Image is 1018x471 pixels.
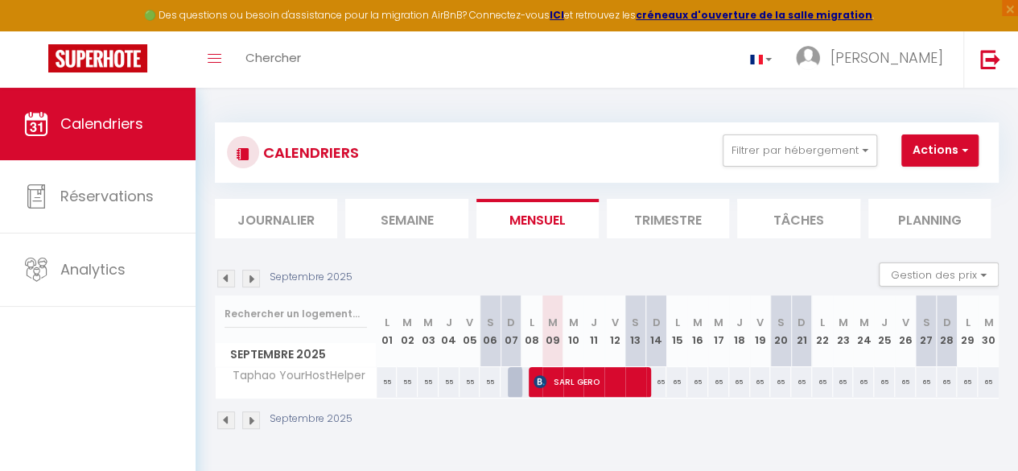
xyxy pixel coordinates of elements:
[225,300,367,328] input: Rechercher un logement...
[636,8,872,22] a: créneaux d'ouverture de la salle migration
[820,315,825,330] abbr: L
[777,315,785,330] abbr: S
[377,295,398,367] th: 01
[402,315,412,330] abbr: M
[611,315,618,330] abbr: V
[853,367,874,397] div: 65
[895,295,916,367] th: 26
[480,295,501,367] th: 06
[270,270,352,285] p: Septembre 2025
[798,315,806,330] abbr: D
[607,199,729,238] li: Trimestre
[756,315,764,330] abbr: V
[750,367,771,397] div: 65
[687,367,708,397] div: 65
[812,295,833,367] th: 22
[446,315,452,330] abbr: J
[439,367,460,397] div: 55
[895,367,916,397] div: 65
[922,315,929,330] abbr: S
[957,295,978,367] th: 29
[550,8,564,22] a: ICI
[218,367,369,385] span: Taphao YourHostHelper
[563,295,584,367] th: 10
[737,199,859,238] li: Tâches
[957,367,978,397] div: 65
[259,134,359,171] h3: CALENDRIERS
[833,295,854,367] th: 23
[542,295,563,367] th: 09
[384,315,389,330] abbr: L
[646,295,667,367] th: 14
[604,295,625,367] th: 12
[901,315,909,330] abbr: V
[674,315,679,330] abbr: L
[60,259,126,279] span: Analytics
[853,295,874,367] th: 24
[646,367,667,397] div: 65
[874,295,895,367] th: 25
[770,367,791,397] div: 65
[233,31,313,88] a: Chercher
[812,367,833,397] div: 65
[60,114,143,134] span: Calendriers
[874,367,895,397] div: 65
[796,46,820,70] img: ...
[48,44,147,72] img: Super Booking
[418,367,439,397] div: 55
[978,295,999,367] th: 30
[460,295,480,367] th: 05
[750,295,771,367] th: 19
[983,315,993,330] abbr: M
[345,199,468,238] li: Semaine
[397,295,418,367] th: 02
[377,367,398,397] div: 55
[839,315,848,330] abbr: M
[216,343,376,366] span: Septembre 2025
[942,315,950,330] abbr: D
[534,366,641,397] span: SARL GERO
[476,199,599,238] li: Mensuel
[881,315,888,330] abbr: J
[521,295,542,367] th: 08
[423,315,433,330] abbr: M
[859,315,868,330] abbr: M
[879,262,999,287] button: Gestion des prix
[916,295,937,367] th: 27
[965,315,970,330] abbr: L
[916,367,937,397] div: 65
[687,295,708,367] th: 16
[591,315,597,330] abbr: J
[507,315,515,330] abbr: D
[530,315,534,330] abbr: L
[270,411,352,427] p: Septembre 2025
[937,367,958,397] div: 65
[901,134,979,167] button: Actions
[791,295,812,367] th: 21
[583,295,604,367] th: 11
[653,315,661,330] abbr: D
[980,49,1000,69] img: logout
[460,367,480,397] div: 55
[625,295,646,367] th: 13
[666,295,687,367] th: 15
[770,295,791,367] th: 20
[708,295,729,367] th: 17
[791,367,812,397] div: 65
[833,367,854,397] div: 65
[708,367,729,397] div: 65
[868,199,991,238] li: Planning
[568,315,578,330] abbr: M
[693,315,703,330] abbr: M
[466,315,473,330] abbr: V
[215,199,337,238] li: Journalier
[937,295,958,367] th: 28
[548,315,558,330] abbr: M
[723,134,877,167] button: Filtrer par hébergement
[245,49,301,66] span: Chercher
[784,31,963,88] a: ... [PERSON_NAME]
[666,367,687,397] div: 65
[418,295,439,367] th: 03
